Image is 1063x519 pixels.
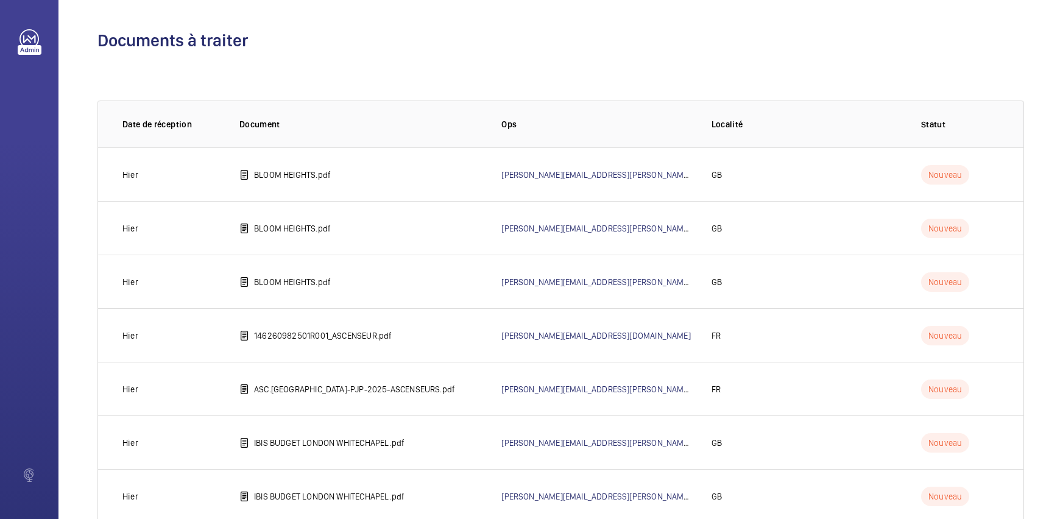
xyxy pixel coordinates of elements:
p: GB [712,222,722,235]
p: ASC.[GEOGRAPHIC_DATA]-PJP-2025-ASCENSEURS.pdf [254,383,455,395]
p: Ops [501,118,691,130]
p: Hier [122,437,138,449]
p: IBIS BUDGET LONDON WHITECHAPEL.pdf [254,437,404,449]
p: Nouveau [921,433,969,453]
p: Localité [712,118,902,130]
p: GB [712,490,722,503]
p: Date de réception [122,118,220,130]
p: GB [712,437,722,449]
p: Hier [122,490,138,503]
p: FR [712,330,721,342]
p: IBIS BUDGET LONDON WHITECHAPEL.pdf [254,490,404,503]
p: FR [712,383,721,395]
p: BLOOM HEIGHTS.pdf [254,169,331,181]
a: [PERSON_NAME][EMAIL_ADDRESS][PERSON_NAME][DOMAIN_NAME] [501,492,752,501]
p: BLOOM HEIGHTS.pdf [254,276,331,288]
a: [PERSON_NAME][EMAIL_ADDRESS][PERSON_NAME][DOMAIN_NAME] [501,438,752,448]
p: GB [712,169,722,181]
p: 146260982501R001_ASCENSEUR.pdf [254,330,392,342]
p: Document [239,118,482,130]
p: Hier [122,383,138,395]
p: Nouveau [921,380,969,399]
a: [PERSON_NAME][EMAIL_ADDRESS][DOMAIN_NAME] [501,331,690,341]
p: Nouveau [921,272,969,292]
a: [PERSON_NAME][EMAIL_ADDRESS][PERSON_NAME][DOMAIN_NAME] [501,384,752,394]
p: Statut [921,118,999,130]
p: Nouveau [921,219,969,238]
a: [PERSON_NAME][EMAIL_ADDRESS][PERSON_NAME][DOMAIN_NAME] [501,170,752,180]
p: Hier [122,169,138,181]
p: Hier [122,222,138,235]
a: [PERSON_NAME][EMAIL_ADDRESS][PERSON_NAME][DOMAIN_NAME] [501,224,752,233]
p: Nouveau [921,165,969,185]
p: Nouveau [921,487,969,506]
a: [PERSON_NAME][EMAIL_ADDRESS][PERSON_NAME][DOMAIN_NAME] [501,277,752,287]
p: Hier [122,330,138,342]
p: BLOOM HEIGHTS.pdf [254,222,331,235]
p: Hier [122,276,138,288]
h1: Documents à traiter [97,29,1024,52]
p: Nouveau [921,326,969,345]
p: GB [712,276,722,288]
